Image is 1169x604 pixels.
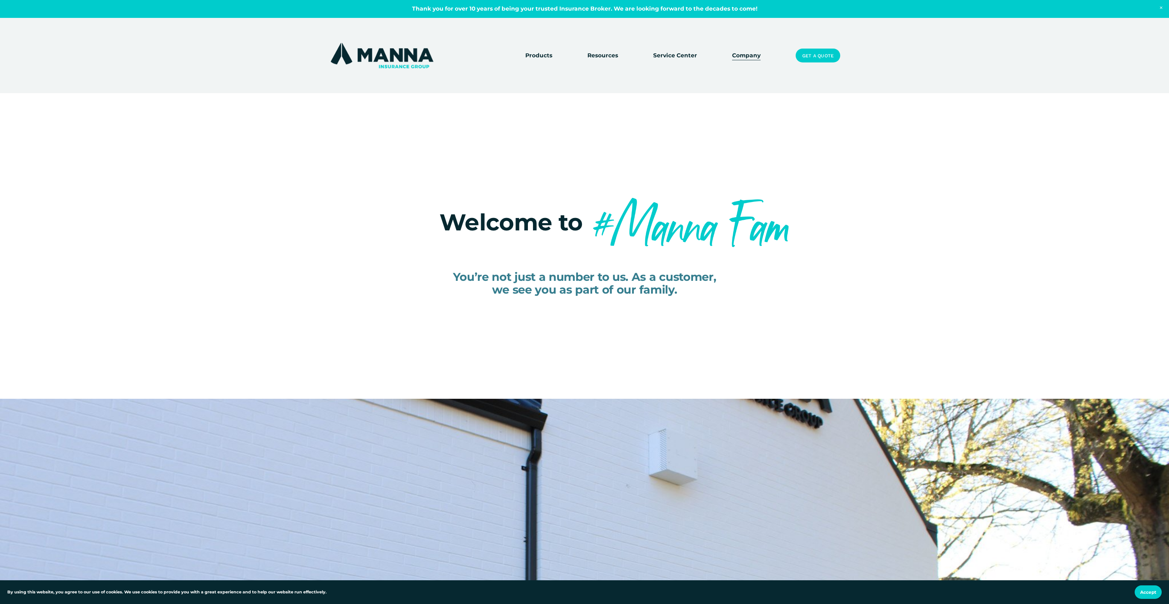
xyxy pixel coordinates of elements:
[587,51,618,60] span: Resources
[525,51,552,60] span: Products
[7,589,327,596] p: By using this website, you agree to our use of cookies. We use cookies to provide you with a grea...
[453,270,716,297] span: You’re not just a number to us. As a customer, we see you as part of our family.
[1140,589,1156,595] span: Accept
[587,50,618,61] a: folder dropdown
[439,208,583,236] span: Welcome to
[653,50,697,61] a: Service Center
[796,49,840,62] a: Get a Quote
[329,41,435,70] img: Manna Insurance Group
[732,50,761,61] a: Company
[525,50,552,61] a: folder dropdown
[1135,585,1162,599] button: Accept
